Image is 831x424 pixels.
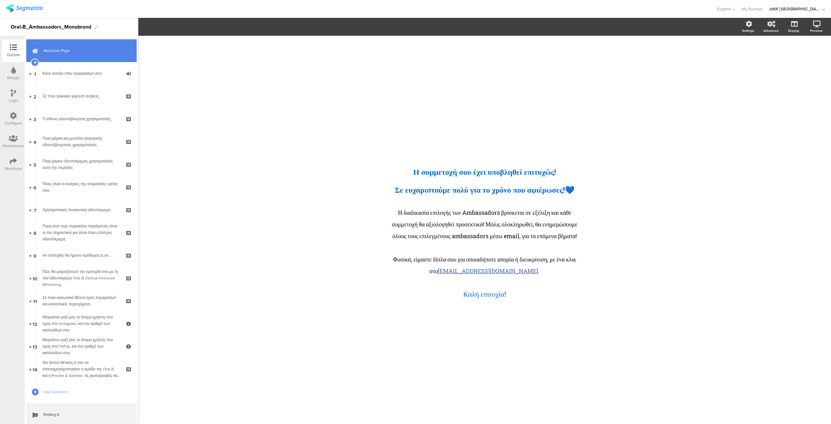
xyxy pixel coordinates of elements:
[43,207,120,213] div: Χρησιμοποιείς λευκαντική οδοντόκρεμα;
[43,314,120,333] div: Μοιράσου μαζί μας το όνομα χρήστη που έχεις στο Instagram, και τον αριθμό των ακολούθων σου
[393,255,576,275] span: Φυσικά, είμαστε δίπλα σου για οποιαδήποτε απορία ή διευκρίνιση, με ένα κλικ στο
[26,62,137,85] a: 1 Κάνε είσοδο στον λογαριασμό σου:
[43,47,127,54] span: Welcome Page
[11,22,91,32] div: Oral-B_Ambassadors_Monobrand
[26,176,137,199] a: 6 Ποιες είναι οι ανάγκες της στοματικής υγείας σου;
[43,158,120,171] div: Ποια μάρκα οδοντόκρεμας χρησιμοποιείς αυτή την περίοδο;
[34,206,36,213] span: 7
[43,181,120,194] div: Ποιες είναι οι ανάγκες της στοματικής υγείας σου;
[33,229,36,236] span: 8
[7,52,20,58] div: Outline
[26,312,137,335] a: 12 Μοιράσου μαζί μας το όνομα χρήστη που έχεις στο Instagram, και τον αριθμό των ακολούθων σου
[26,199,137,221] a: 7 Χρησιμοποιείς λευκαντική οδοντόκρεμα;
[43,252,120,259] div: Αν επιλεχθώ θα ήμουν πρόθυμος/η να ….
[9,97,18,103] div: Logic
[6,4,43,12] img: segmanta logo
[32,320,37,327] span: 12
[788,28,799,33] div: Display
[33,115,36,122] span: 3
[43,135,120,148] div: Ποια μάρκα και μοντέλο ηλεκτρικής οδοντόβουρτσας χρησιμοποιείς;
[43,70,120,77] div: Κάνε είσοδο στον λογαριασμό σου:
[742,28,754,33] div: Settings
[33,138,36,145] span: 4
[33,161,36,168] span: 5
[717,6,731,12] span: Support
[26,244,137,267] a: 9 Αν επιλεχθώ θα ήμουν πρόθυμος/η να ….
[32,275,37,282] span: 10
[392,209,577,240] span: Η διαδικασία επιλογής των Ambassadors βρίσκεται σε εξέλιξη και κάθε συμμετοχή θα αξιολογηθεί προσ...
[26,289,137,312] a: 11 Σε ποια κοινωνικά δίκτυα έχεις λογαριασμό και κοινοποιείς περιεχόμενο;
[43,116,120,122] div: Τι είδους οδοντόβουρτσα χρησιμοποιείς;
[43,411,127,418] span: Ending A
[26,85,137,108] a: 2 Σε ποιο ηλικιακό γκρουπ ανήκεις;
[43,337,120,356] div: Μοιράσου μαζί μας το όνομα χρήστη που έχεις στο TikTok, και τον αριθμό των ακολούθων σου
[43,93,120,99] div: Σε ποιο ηλικιακό γκρουπ ανήκεις;
[5,166,22,172] div: Distribute
[26,39,137,62] a: Welcome Page
[34,70,36,77] span: 1
[769,6,821,12] div: JoltX [GEOGRAPHIC_DATA]
[43,268,120,288] div: Πώς θα μοιραζόσουν την εμπειρία σου με τη νέα οδοντόκρεμα Oral-B Clinical Intensive Whitening;
[565,185,575,195] span: 💙
[413,167,556,177] span: Η συμμετοχή σου έχει υποβληθεί επιτυχώς!
[763,28,778,33] div: Advanced
[43,223,120,242] div: Ποιοι από τους παρακάτω παράγοντες είναι οι πιο σημαντικοί για σένα όταν επιλέγεις οδοντόκρεμα;
[32,343,37,350] span: 13
[43,359,120,379] div: Θα ήσουν θετικός/η στο να επαναχρησιμοποιήσει η ομάδα της Oral-B, και η Procter & Gamble, τις φωτ...
[538,267,540,275] span: .
[33,93,36,100] span: 2
[33,252,36,259] span: 9
[43,389,127,395] span: Add Question
[26,108,137,130] a: 3 Τι είδους οδοντόβουρτσα χρησιμοποιείς;
[810,28,823,33] div: Preview
[26,153,137,176] a: 5 Ποια μάρκα οδοντόκρεμας χρησιμοποιείς αυτή την περίοδο;
[33,297,37,304] span: 11
[26,130,137,153] a: 4 Ποια μάρκα και μοντέλο ηλεκτρικής οδοντόβουρτσας χρησιμοποιείς;
[33,184,36,191] span: 6
[438,267,538,275] a: [EMAIL_ADDRESS][DOMAIN_NAME]
[3,143,24,149] div: Permissions
[43,294,120,307] div: Σε ποια κοινωνικά δίκτυα έχεις λογαριασμό και κοινοποιείς περιεχόμενο;
[463,289,506,299] span: Καλή επιτυχία!
[7,75,19,81] div: Design
[26,267,137,289] a: 10 Πώς θα μοιραζόσουν την εμπειρία σου με τη νέα οδοντόκρεμα Oral-B Clinical Intensive Whitening;
[395,185,565,195] span: Σε ευχαριστούμε πολύ για το χρόνο που αφιέρωσες!
[5,120,22,126] div: Configure
[32,366,37,373] span: 14
[26,335,137,358] a: 13 Μοιράσου μαζί μας το όνομα χρήστη που έχεις στο TikTok, και τον αριθμό των ακολούθων σου
[26,221,137,244] a: 8 Ποιοι από τους παρακάτω παράγοντες είναι οι πιο σημαντικοί για σένα όταν επιλέγεις οδοντόκρεμα;
[26,358,137,380] a: 14 Θα ήσουν θετικός/η στο να επαναχρησιμοποιήσει η ομάδα της Oral-B, και η Procter & Gamble, τις ...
